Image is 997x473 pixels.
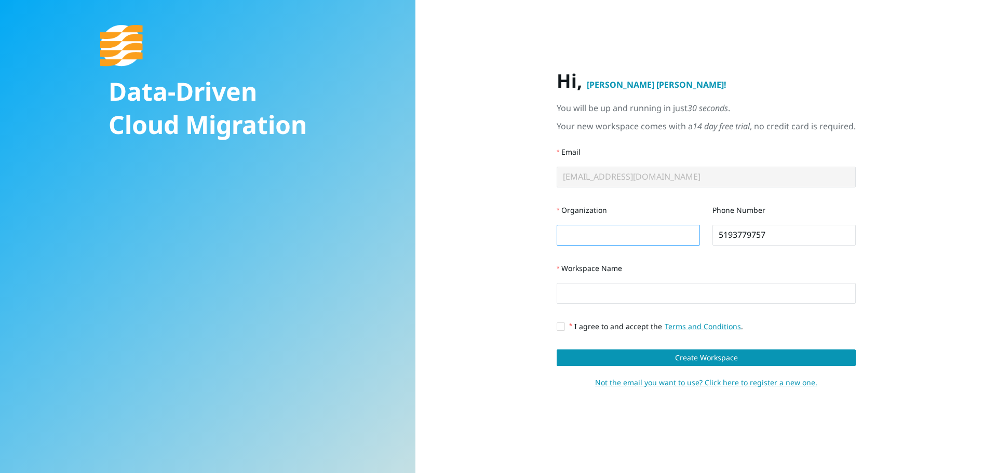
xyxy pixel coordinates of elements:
span: Not the email you want to use? Click here to register a new one. [595,377,817,388]
label: Workspace Name [557,258,622,279]
label: Organization [557,200,607,221]
span: Create Workspace [675,352,738,363]
input: Workspace Name [557,283,856,304]
input: Phone Number [712,225,856,246]
div: You will be up and running in just . [557,102,856,115]
button: Not the email you want to use? Click here to register a new one. [595,374,818,391]
i: 30 seconds [688,102,728,114]
i: 14 day free trial [693,120,750,132]
label: Phone Number [712,200,765,221]
input: Email [557,167,856,187]
span: I agree to and accept the . [569,321,743,331]
button: Create Workspace [557,349,856,366]
div: Your new workspace comes with a , no credit card is required. [557,120,856,133]
a: Terms and Conditions [662,321,741,331]
div: Hi, [557,70,856,92]
span: [PERSON_NAME] [PERSON_NAME] ! [587,79,726,90]
label: Email [557,142,581,163]
div: Data-Driven Cloud Migration [100,66,315,150]
input: Organization [557,225,700,246]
